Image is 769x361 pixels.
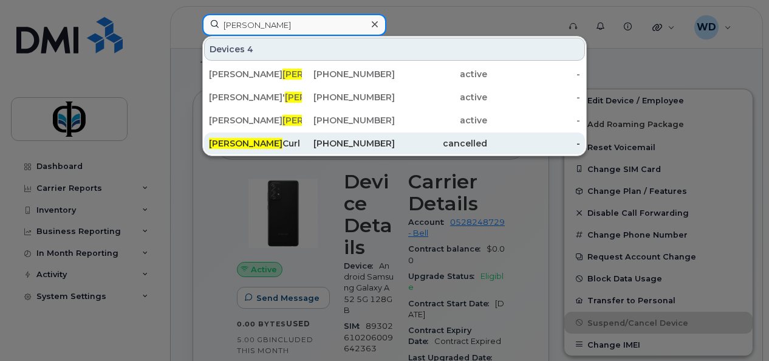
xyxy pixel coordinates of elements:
[209,138,282,149] span: [PERSON_NAME]
[282,69,356,80] span: [PERSON_NAME]
[204,86,585,108] a: [PERSON_NAME]'[PERSON_NAME]l[PHONE_NUMBER]active-
[487,68,580,80] div: -
[285,92,358,103] span: [PERSON_NAME]
[487,137,580,150] div: -
[204,63,585,85] a: [PERSON_NAME][PERSON_NAME][PHONE_NUMBER]active-
[204,132,585,154] a: [PERSON_NAME]Curl[PHONE_NUMBER]cancelled-
[204,109,585,131] a: [PERSON_NAME][PERSON_NAME]s[PHONE_NUMBER]active-
[209,114,302,126] div: [PERSON_NAME] s
[395,68,488,80] div: active
[209,68,302,80] div: [PERSON_NAME]
[209,137,302,150] div: Curl
[209,91,302,103] div: [PERSON_NAME]' l
[395,137,488,150] div: cancelled
[302,68,395,80] div: [PHONE_NUMBER]
[247,43,253,55] span: 4
[202,14,386,36] input: Find something...
[302,91,395,103] div: [PHONE_NUMBER]
[282,115,356,126] span: [PERSON_NAME]
[302,114,395,126] div: [PHONE_NUMBER]
[487,91,580,103] div: -
[395,91,488,103] div: active
[204,38,585,61] div: Devices
[487,114,580,126] div: -
[302,137,395,150] div: [PHONE_NUMBER]
[395,114,488,126] div: active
